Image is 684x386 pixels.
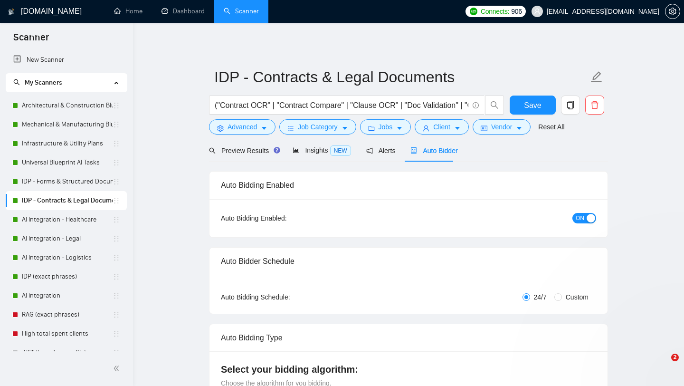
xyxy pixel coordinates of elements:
[114,7,142,15] a: homeHome
[113,254,120,261] span: holder
[534,8,541,15] span: user
[22,286,113,305] a: AI integration
[221,292,346,302] div: Auto Bidding Schedule:
[485,101,503,109] span: search
[6,30,57,50] span: Scanner
[293,147,299,154] span: area-chart
[215,99,468,111] input: Search Freelance Jobs...
[6,115,127,134] li: Mechanical & Manufacturing Blueprints
[6,96,127,115] li: Architectural & Construction Blueprints
[293,146,351,154] span: Insights
[22,248,113,267] a: AI Integration - Logistics
[113,235,120,242] span: holder
[221,324,596,351] div: Auto Bidding Type
[22,324,113,343] a: High total spent clients
[330,145,351,156] span: NEW
[214,65,589,89] input: Scanner name...
[22,134,113,153] a: Infrastructure & Utility Plans
[6,191,127,210] li: IDP - Contracts & Legal Documents
[491,122,512,132] span: Vendor
[209,147,277,154] span: Preview Results
[6,305,127,324] li: RAG (exact phrases)
[562,292,592,302] span: Custom
[585,96,604,115] button: delete
[410,147,457,154] span: Auto Bidder
[6,267,127,286] li: IDP (exact phrases)
[396,125,403,132] span: caret-down
[368,125,375,132] span: folder
[113,197,120,204] span: holder
[6,343,127,362] li: .NET (based on profile)
[6,210,127,229] li: AI Integration - Healthcare
[511,6,522,17] span: 906
[366,147,373,154] span: notification
[6,153,127,172] li: Universal Blueprint AI Tasks
[485,96,504,115] button: search
[113,159,120,166] span: holder
[530,292,551,302] span: 24/7
[6,324,127,343] li: High total spent clients
[113,292,120,299] span: holder
[22,153,113,172] a: Universal Blueprint AI Tasks
[671,354,679,361] span: 2
[410,147,417,154] span: robot
[113,121,120,128] span: holder
[665,8,680,15] a: setting
[113,311,120,318] span: holder
[665,4,680,19] button: setting
[13,50,119,69] a: New Scanner
[217,125,224,132] span: setting
[221,172,596,199] div: Auto Bidding Enabled
[586,101,604,109] span: delete
[113,330,120,338] span: holder
[470,8,477,15] img: upwork-logo.png
[298,122,337,132] span: Job Category
[8,4,15,19] img: logo
[22,210,113,229] a: AI Integration - Healthcare
[561,96,580,115] button: copy
[473,102,479,108] span: info-circle
[209,119,275,135] button: settingAdvancedcaret-down
[590,71,603,83] span: edit
[538,122,564,132] a: Reset All
[228,122,257,132] span: Advanced
[561,101,579,109] span: copy
[261,125,267,132] span: caret-down
[6,172,127,191] li: IDP - Forms & Structured Documents
[287,125,294,132] span: bars
[113,364,123,373] span: double-left
[209,147,216,154] span: search
[221,213,346,223] div: Auto Bidding Enabled:
[22,343,113,362] a: .NET (based on profile)
[22,305,113,324] a: RAG (exact phrases)
[481,6,509,17] span: Connects:
[652,354,674,376] iframe: Intercom live chat
[6,50,127,69] li: New Scanner
[113,216,120,223] span: holder
[6,134,127,153] li: Infrastructure & Utility Plans
[22,96,113,115] a: Architectural & Construction Blueprints
[454,125,461,132] span: caret-down
[360,119,411,135] button: folderJobscaret-down
[433,122,450,132] span: Client
[22,267,113,286] a: IDP (exact phrases)
[25,78,62,87] span: My Scanners
[279,119,356,135] button: barsJob Categorycaret-down
[665,8,680,15] span: setting
[22,229,113,248] a: AI Integration - Legal
[22,115,113,134] a: Mechanical & Manufacturing Blueprints
[6,286,127,305] li: AI integration
[481,125,487,132] span: idcard
[13,79,20,86] span: search
[423,125,429,132] span: user
[379,122,393,132] span: Jobs
[576,213,584,223] span: ON
[221,248,596,275] div: Auto Bidder Schedule
[366,147,396,154] span: Alerts
[221,363,596,376] h4: Select your bidding algorithm:
[6,248,127,267] li: AI Integration - Logistics
[113,273,120,280] span: holder
[113,140,120,147] span: holder
[273,146,281,154] div: Tooltip anchor
[113,349,120,357] span: holder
